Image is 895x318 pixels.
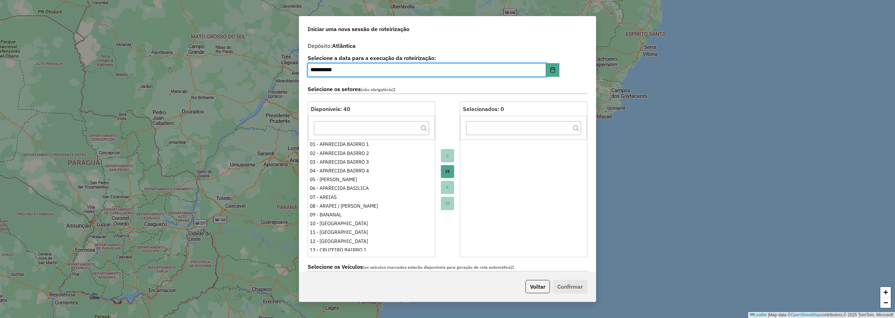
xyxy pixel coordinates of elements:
[748,312,895,318] div: Map data © contributors,© 2025 TomTom, Microsoft
[883,288,888,296] span: +
[310,158,433,166] div: 03 - APARECIDA BAIRRO 3
[310,167,433,175] div: 04 - APARECIDA BAIRRO 4
[332,42,356,49] strong: Atlântica
[310,202,433,210] div: 08 - ARAPEI / [PERSON_NAME]
[791,312,821,317] a: OpenStreetMap
[308,85,587,94] label: Selecione os setores :
[361,87,394,92] span: (não obrigatório)
[310,246,433,254] div: 13 - CRUZEIRO BAIRRO 1
[880,297,891,308] a: Zoom out
[308,42,587,50] div: Depósito:
[310,141,433,148] div: 01 - APARECIDA BAIRRO 1
[311,105,432,113] div: Disponíveis: 40
[308,25,409,33] span: Iniciar uma nova sessão de roteirização
[308,262,587,272] label: Selecione os Veículos :
[768,312,769,317] span: |
[463,105,584,113] div: Selecionados: 0
[441,165,454,178] button: Move All to Target
[546,63,559,77] button: Choose Date
[310,185,433,192] div: 06 - APARECIDA BASILICA
[310,211,433,219] div: 09 - BANANAL
[310,150,433,157] div: 02 - APARECIDA BAIRRO 2
[750,312,767,317] a: Leaflet
[883,298,888,307] span: −
[310,194,433,201] div: 07 - AREIAS
[310,229,433,236] div: 11 - [GEOGRAPHIC_DATA]
[880,287,891,297] a: Zoom in
[363,265,512,270] span: (os veículos marcados estarão disponíveis para geração de rota automática)
[310,238,433,245] div: 12 - [GEOGRAPHIC_DATA]
[308,54,559,62] label: Selecione a data para a execução da roteirização:
[310,220,433,227] div: 10 - [GEOGRAPHIC_DATA]
[525,280,550,293] button: Voltar
[310,176,433,183] div: 05 - [PERSON_NAME]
